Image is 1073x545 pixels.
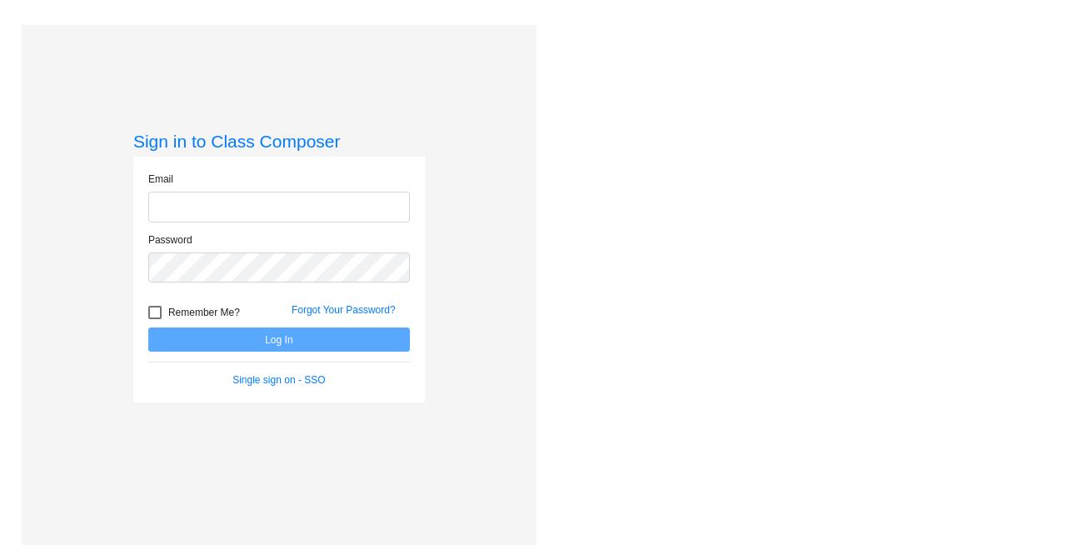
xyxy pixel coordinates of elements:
a: Single sign on - SSO [232,374,325,386]
label: Password [148,232,192,247]
h3: Sign in to Class Composer [133,131,425,152]
label: Email [148,172,173,187]
button: Log In [148,327,410,352]
a: Forgot Your Password? [292,304,396,316]
span: Remember Me? [168,302,240,322]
